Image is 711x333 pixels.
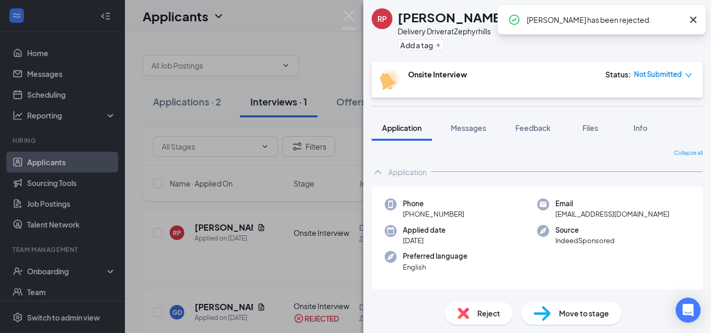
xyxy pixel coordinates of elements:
[634,69,682,79] span: Not Submitted
[527,14,683,26] div: [PERSON_NAME] has been rejected.
[408,70,467,79] b: Onsite Interview
[398,39,444,50] button: PlusAdd a tag
[508,14,520,26] svg: CheckmarkCircle
[403,209,464,219] span: [PHONE_NUMBER]
[555,235,615,246] span: IndeedSponsored
[377,14,387,24] div: RP
[605,69,631,79] div: Status :
[685,72,692,79] span: down
[477,308,500,319] span: Reject
[676,298,701,323] div: Open Intercom Messenger
[674,149,703,157] span: Collapse all
[633,123,647,132] span: Info
[403,198,464,209] span: Phone
[388,167,427,177] div: Application
[403,235,446,246] span: [DATE]
[555,225,615,235] span: Source
[372,166,384,178] svg: ChevronUp
[555,198,669,209] span: Email
[582,123,598,132] span: Files
[403,225,446,235] span: Applied date
[555,209,669,219] span: [EMAIL_ADDRESS][DOMAIN_NAME]
[398,8,505,26] h1: [PERSON_NAME]
[435,42,441,48] svg: Plus
[403,262,467,272] span: English
[515,123,551,132] span: Feedback
[687,14,700,26] svg: Cross
[398,26,505,36] div: Delivery Driver at Zephyrhills
[451,123,486,132] span: Messages
[382,123,422,132] span: Application
[559,308,609,319] span: Move to stage
[403,251,467,261] span: Preferred language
